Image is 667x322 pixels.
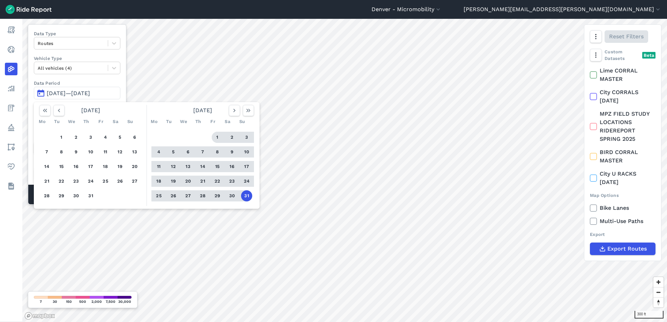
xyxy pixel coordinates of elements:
button: 28 [197,190,208,201]
button: 17 [85,161,96,172]
button: 7 [197,146,208,158]
button: Reset bearing to north [653,297,664,307]
button: Zoom out [653,287,664,297]
button: 21 [41,176,52,187]
button: 25 [100,176,111,187]
a: Datasets [5,180,17,192]
div: Th [81,116,92,127]
button: 13 [182,161,194,172]
button: 19 [114,161,126,172]
label: Data Type [34,30,120,37]
button: 31 [85,190,96,201]
div: Fr [95,116,106,127]
a: Policy [5,121,17,134]
div: 300 ft [635,311,664,319]
button: 19 [168,176,179,187]
button: 15 [212,161,223,172]
button: 24 [241,176,252,187]
button: 20 [129,161,140,172]
label: City CORRALS [DATE] [590,88,655,105]
div: We [66,116,77,127]
button: 10 [85,146,96,158]
div: Mo [37,116,48,127]
button: 9 [70,146,82,158]
button: 5 [114,132,126,143]
div: Th [193,116,204,127]
label: MPZ FIELD STUDY LOCATIONS RIDEREPORT SPRING 2025 [590,110,655,143]
a: Analyze [5,82,17,95]
button: 12 [114,146,126,158]
div: Sa [222,116,233,127]
button: 29 [56,190,67,201]
a: Health [5,160,17,173]
div: Fr [207,116,218,127]
span: Export Routes [607,245,647,253]
button: [PERSON_NAME][EMAIL_ADDRESS][PERSON_NAME][DOMAIN_NAME] [464,5,661,14]
span: Reset Filters [609,32,644,41]
div: Mo [149,116,160,127]
label: Multi-Use Paths [590,217,655,225]
a: Realtime [5,43,17,56]
button: 25 [153,190,164,201]
label: BIRD CORRAL MASTER [590,148,655,165]
a: Areas [5,141,17,153]
label: Data Period [34,80,120,86]
label: Vehicle Type [34,55,120,62]
a: Heatmaps [5,63,17,75]
button: 6 [129,132,140,143]
button: 10 [241,146,252,158]
button: 11 [153,161,164,172]
button: 4 [153,146,164,158]
button: 27 [129,176,140,187]
button: 16 [70,161,82,172]
button: 5 [168,146,179,158]
button: Export Routes [590,243,655,255]
div: Su [237,116,248,127]
button: 30 [226,190,238,201]
button: 13 [129,146,140,158]
div: Export [590,231,655,238]
button: Zoom in [653,277,664,287]
button: Reset Filters [605,30,648,43]
button: 1 [56,132,67,143]
button: 4 [100,132,111,143]
div: Sa [110,116,121,127]
div: Su [125,116,136,127]
button: 3 [241,132,252,143]
button: 31 [241,190,252,201]
button: 26 [168,190,179,201]
button: 12 [168,161,179,172]
button: 20 [182,176,194,187]
button: 22 [212,176,223,187]
button: 17 [241,161,252,172]
button: 6 [182,146,194,158]
button: 8 [212,146,223,158]
img: Ride Report [6,5,52,14]
button: 21 [197,176,208,187]
button: 15 [56,161,67,172]
button: 16 [226,161,238,172]
label: Lime CORRAL MASTER [590,67,655,83]
div: [DATE] [37,105,145,116]
button: 11 [100,146,111,158]
div: Tu [51,116,62,127]
button: 18 [100,161,111,172]
canvas: Map [22,19,667,322]
a: Report [5,24,17,36]
button: 9 [226,146,238,158]
button: 23 [70,176,82,187]
div: Tu [163,116,174,127]
div: Beta [642,52,655,59]
button: 14 [197,161,208,172]
label: Bike Lanes [590,204,655,212]
span: [DATE]—[DATE] [47,90,90,97]
button: 2 [70,132,82,143]
div: Map Options [590,192,655,199]
div: We [178,116,189,127]
div: [DATE] [149,105,257,116]
button: 7 [41,146,52,158]
button: 27 [182,190,194,201]
button: 26 [114,176,126,187]
button: 8 [56,146,67,158]
label: City U RACKS [DATE] [590,170,655,186]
